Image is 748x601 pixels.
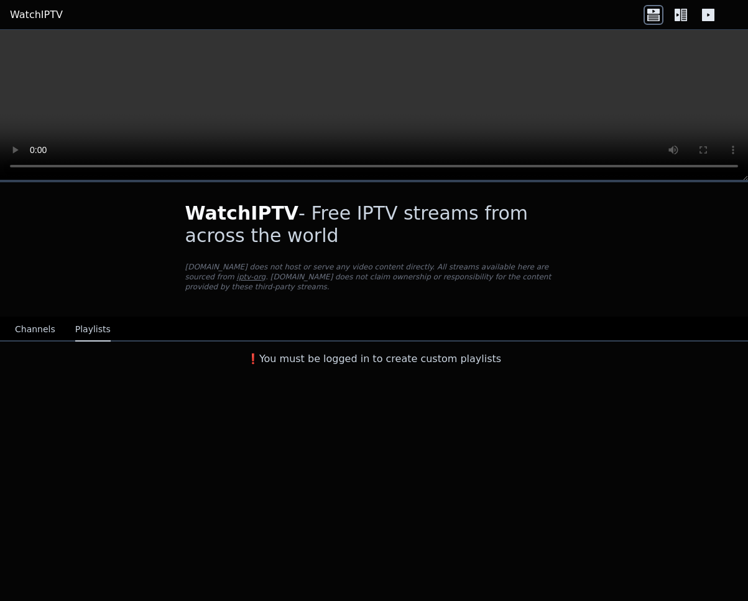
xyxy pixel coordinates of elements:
[10,7,63,22] a: WatchIPTV
[185,202,563,247] h1: - Free IPTV streams from across the world
[185,262,563,292] p: [DOMAIN_NAME] does not host or serve any video content directly. All streams available here are s...
[185,202,299,224] span: WatchIPTV
[237,273,266,281] a: iptv-org
[15,318,55,342] button: Channels
[165,352,583,366] h3: ❗️You must be logged in to create custom playlists
[75,318,111,342] button: Playlists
